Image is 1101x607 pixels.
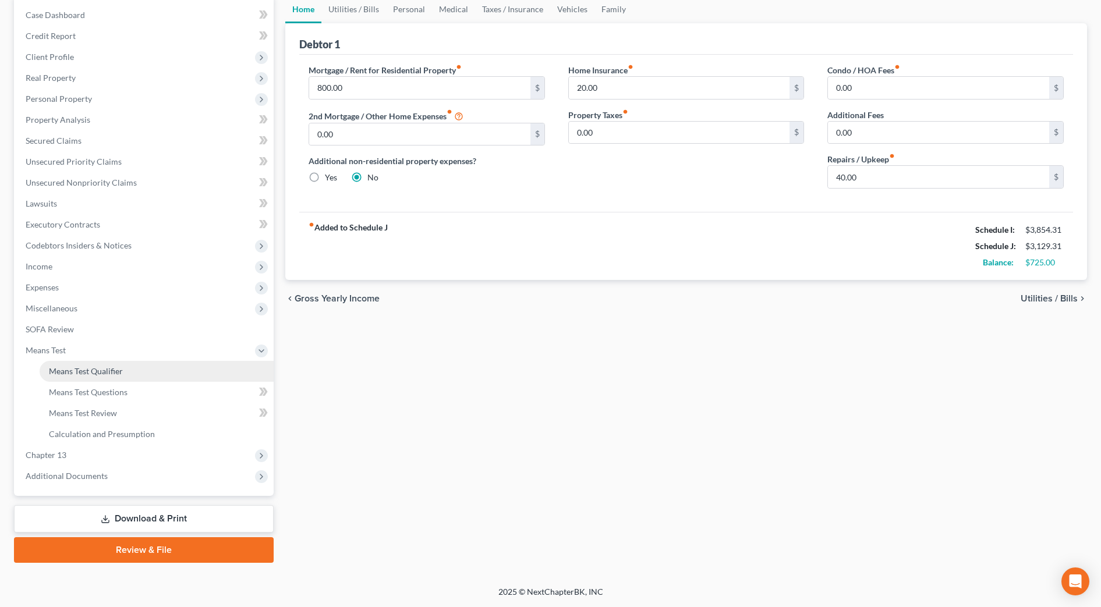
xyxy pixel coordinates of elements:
[1049,77,1063,99] div: $
[49,429,155,439] span: Calculation and Presumption
[309,222,388,271] strong: Added to Schedule J
[975,225,1015,235] strong: Schedule I:
[1025,224,1064,236] div: $3,854.31
[983,257,1014,267] strong: Balance:
[16,193,274,214] a: Lawsuits
[26,198,57,208] span: Lawsuits
[1049,122,1063,144] div: $
[26,10,85,20] span: Case Dashboard
[828,122,1049,144] input: --
[530,123,544,145] div: $
[309,123,530,145] input: --
[49,408,117,418] span: Means Test Review
[828,77,1049,99] input: --
[26,136,82,145] span: Secured Claims
[26,157,122,166] span: Unsecured Priority Claims
[40,382,274,403] a: Means Test Questions
[628,64,633,70] i: fiber_manual_record
[1061,567,1089,595] div: Open Intercom Messenger
[309,155,545,167] label: Additional non-residential property expenses?
[16,214,274,235] a: Executory Contracts
[26,282,59,292] span: Expenses
[26,324,74,334] span: SOFA Review
[568,109,628,121] label: Property Taxes
[26,52,74,62] span: Client Profile
[16,130,274,151] a: Secured Claims
[16,151,274,172] a: Unsecured Priority Claims
[309,222,314,228] i: fiber_manual_record
[1078,294,1087,303] i: chevron_right
[40,424,274,445] a: Calculation and Presumption
[790,77,803,99] div: $
[16,5,274,26] a: Case Dashboard
[14,505,274,533] a: Download & Print
[26,73,76,83] span: Real Property
[16,109,274,130] a: Property Analysis
[26,450,66,460] span: Chapter 13
[26,115,90,125] span: Property Analysis
[569,77,790,99] input: --
[285,294,380,303] button: chevron_left Gross Yearly Income
[456,64,462,70] i: fiber_manual_record
[1021,294,1087,303] button: Utilities / Bills chevron_right
[26,345,66,355] span: Means Test
[26,303,77,313] span: Miscellaneous
[49,387,128,397] span: Means Test Questions
[1025,257,1064,268] div: $725.00
[828,166,1049,188] input: --
[568,64,633,76] label: Home Insurance
[827,109,884,121] label: Additional Fees
[309,64,462,76] label: Mortgage / Rent for Residential Property
[16,172,274,193] a: Unsecured Nonpriority Claims
[40,361,274,382] a: Means Test Qualifier
[827,153,895,165] label: Repairs / Upkeep
[295,294,380,303] span: Gross Yearly Income
[1021,294,1078,303] span: Utilities / Bills
[49,366,123,376] span: Means Test Qualifier
[975,241,1016,251] strong: Schedule J:
[1025,240,1064,252] div: $3,129.31
[325,172,337,183] label: Yes
[26,31,76,41] span: Credit Report
[26,261,52,271] span: Income
[309,109,463,123] label: 2nd Mortgage / Other Home Expenses
[14,537,274,563] a: Review & File
[26,94,92,104] span: Personal Property
[40,403,274,424] a: Means Test Review
[309,77,530,99] input: --
[26,471,108,481] span: Additional Documents
[16,26,274,47] a: Credit Report
[367,172,378,183] label: No
[26,219,100,229] span: Executory Contracts
[1049,166,1063,188] div: $
[16,319,274,340] a: SOFA Review
[790,122,803,144] div: $
[219,586,883,607] div: 2025 © NextChapterBK, INC
[889,153,895,159] i: fiber_manual_record
[26,240,132,250] span: Codebtors Insiders & Notices
[299,37,340,51] div: Debtor 1
[285,294,295,303] i: chevron_left
[827,64,900,76] label: Condo / HOA Fees
[622,109,628,115] i: fiber_manual_record
[447,109,452,115] i: fiber_manual_record
[894,64,900,70] i: fiber_manual_record
[569,122,790,144] input: --
[26,178,137,187] span: Unsecured Nonpriority Claims
[530,77,544,99] div: $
